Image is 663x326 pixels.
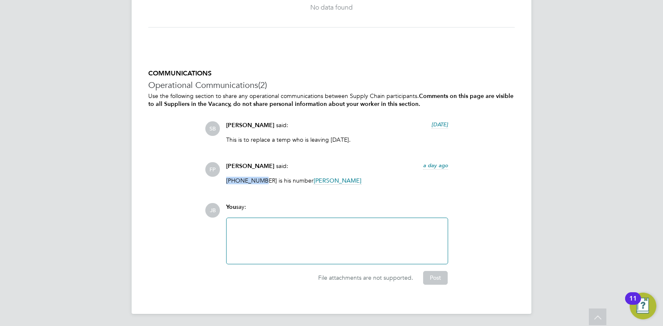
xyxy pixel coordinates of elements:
p: Use the following section to share any operational communications between Supply Chain participants. [148,92,515,108]
b: Comments on this page are visible to all Suppliers in the Vacancy, do not share personal informat... [148,93,513,108]
span: SB [205,121,220,136]
span: FP [205,162,220,177]
span: File attachments are not supported. [318,274,413,281]
span: JB [205,203,220,218]
span: [PERSON_NAME] [314,177,361,185]
p: [PHONE_NUMBER] is his number [226,177,448,184]
span: a day ago [423,162,448,169]
button: Open Resource Center, 11 new notifications [630,293,656,319]
button: Post [423,271,448,284]
div: say: [226,203,448,218]
h3: Operational Communications [148,80,515,90]
span: [PERSON_NAME] [226,163,274,170]
p: This is to replace a temp who is leaving [DATE]. [226,136,448,143]
div: No data found [157,3,506,12]
div: 11 [629,298,637,309]
span: said: [276,121,288,129]
span: said: [276,162,288,170]
span: (2) [258,80,267,90]
span: You [226,203,236,211]
h5: COMMUNICATIONS [148,69,515,78]
span: [DATE] [431,121,448,128]
span: [PERSON_NAME] [226,122,274,129]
